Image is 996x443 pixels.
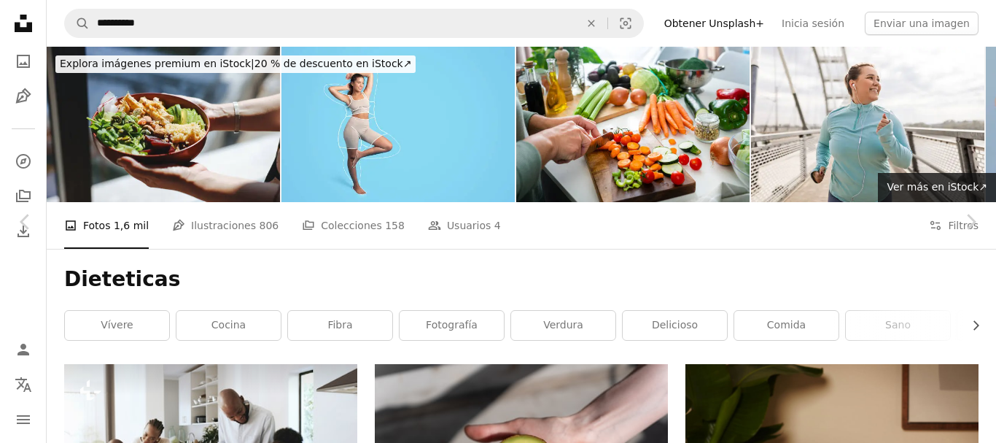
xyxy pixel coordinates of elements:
[945,152,996,292] a: Siguiente
[288,311,392,340] a: fibra
[865,12,979,35] button: Enviar una imagen
[734,311,839,340] a: comida
[60,58,411,69] span: 20 % de descuento en iStock ↗
[516,47,750,202] img: Primer plano de las manos de la mujer cortando zanahorias orgánicas frescas en la encimera de la ...
[172,202,279,249] a: Ilustraciones 806
[511,311,615,340] a: verdura
[302,202,405,249] a: Colecciones 158
[773,12,853,35] a: Inicia sesión
[878,173,996,202] a: Ver más en iStock↗
[494,217,501,234] span: 4
[623,311,727,340] a: delicioso
[575,9,607,37] button: Borrar
[64,266,979,293] h1: Dieteticas
[259,217,279,234] span: 806
[428,202,501,249] a: Usuarios 4
[9,405,38,434] button: Menú
[962,311,979,340] button: desplazar lista a la derecha
[176,311,281,340] a: cocina
[9,335,38,364] a: Iniciar sesión / Registrarse
[9,147,38,176] a: Explorar
[65,311,169,340] a: vívere
[385,217,405,234] span: 158
[751,47,984,202] img: Mujer joven con sobrepeso corriendo a través del puente
[281,47,515,202] img: Alegre joven caucásica delgada en ropa deportiva con cuerpo de grasa abstracto, muestra el result...
[400,311,504,340] a: fotografía
[887,181,987,193] span: Ver más en iStock ↗
[65,9,90,37] button: Buscar en Unsplash
[60,58,254,69] span: Explora imágenes premium en iStock |
[47,47,280,202] img: Holding a bowl of chicken salad
[47,47,424,82] a: Explora imágenes premium en iStock|20 % de descuento en iStock↗
[655,12,773,35] a: Obtener Unsplash+
[608,9,643,37] button: Búsqueda visual
[9,370,38,399] button: Idioma
[929,202,979,249] button: Filtros
[9,82,38,111] a: Ilustraciones
[9,47,38,76] a: Fotos
[846,311,950,340] a: sano
[64,9,644,38] form: Encuentra imágenes en todo el sitio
